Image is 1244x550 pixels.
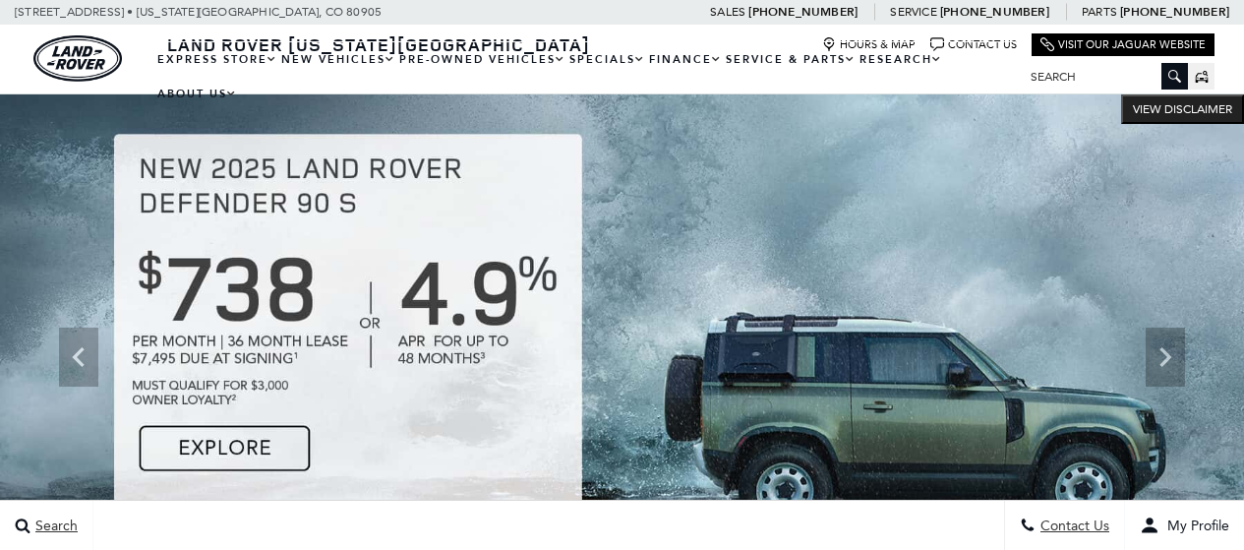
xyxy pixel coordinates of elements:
a: Finance [647,42,724,77]
input: Search [1016,65,1188,89]
span: Service [890,5,936,19]
a: About Us [155,77,239,111]
span: Search [30,518,78,534]
a: land-rover [33,35,122,82]
span: My Profile [1159,518,1229,534]
a: Hours & Map [822,37,916,52]
span: Land Rover [US_STATE][GEOGRAPHIC_DATA] [167,32,590,56]
button: user-profile-menu [1125,501,1244,550]
a: Land Rover [US_STATE][GEOGRAPHIC_DATA] [155,32,602,56]
a: Pre-Owned Vehicles [397,42,567,77]
span: Parts [1082,5,1117,19]
span: Sales [710,5,745,19]
a: Visit Our Jaguar Website [1040,37,1206,52]
button: VIEW DISCLAIMER [1121,94,1244,124]
a: [PHONE_NUMBER] [748,4,858,20]
span: VIEW DISCLAIMER [1133,101,1232,117]
a: [PHONE_NUMBER] [1120,4,1229,20]
a: Service & Parts [724,42,858,77]
a: [PHONE_NUMBER] [940,4,1049,20]
nav: Main Navigation [155,42,1016,111]
a: New Vehicles [279,42,397,77]
a: Research [858,42,944,77]
a: Contact Us [930,37,1017,52]
a: [STREET_ADDRESS] • [US_STATE][GEOGRAPHIC_DATA], CO 80905 [15,5,382,19]
a: Specials [567,42,647,77]
span: Contact Us [1036,518,1109,534]
img: Land Rover [33,35,122,82]
a: EXPRESS STORE [155,42,279,77]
